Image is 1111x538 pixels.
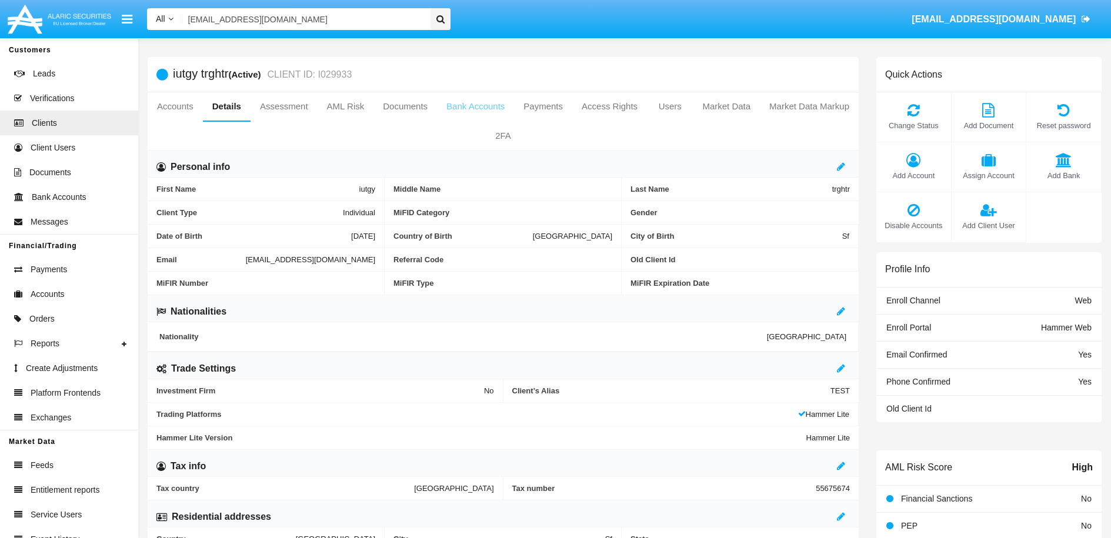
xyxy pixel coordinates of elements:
[156,386,484,395] span: Investment Firm
[156,208,343,217] span: Client Type
[1078,350,1092,359] span: Yes
[957,220,1020,231] span: Add Client User
[33,68,55,80] span: Leads
[630,232,842,240] span: City of Birth
[830,386,850,395] span: TEST
[882,220,945,231] span: Disable Accounts
[351,232,375,240] span: [DATE]
[806,433,850,442] span: Hammer Lite
[630,185,832,193] span: Last Name
[393,185,612,193] span: Middle Name
[31,509,82,521] span: Service Users
[359,185,375,193] span: iutgy
[156,185,359,193] span: First Name
[30,92,74,105] span: Verifications
[251,92,318,121] a: Assessment
[29,166,71,179] span: Documents
[171,305,226,318] h6: Nationalities
[760,92,859,121] a: Market Data Markup
[246,255,375,264] span: [EMAIL_ADDRESS][DOMAIN_NAME]
[393,255,612,264] span: Referral Code
[912,14,1076,24] span: [EMAIL_ADDRESS][DOMAIN_NAME]
[31,484,100,496] span: Entitlement reports
[886,296,940,305] span: Enroll Channel
[1078,377,1092,386] span: Yes
[414,484,493,493] span: [GEOGRAPHIC_DATA]
[647,92,693,121] a: Users
[182,8,427,30] input: Search
[29,313,55,325] span: Orders
[906,3,1096,36] a: [EMAIL_ADDRESS][DOMAIN_NAME]
[32,191,86,203] span: Bank Accounts
[31,142,75,154] span: Client Users
[31,459,54,472] span: Feeds
[816,484,850,493] span: 55675674
[512,386,830,395] span: Client’s Alias
[156,14,165,24] span: All
[885,263,930,275] h6: Profile Info
[484,386,494,395] span: No
[1081,521,1092,530] span: No
[886,404,932,413] span: Old Client Id
[957,120,1020,131] span: Add Document
[1041,323,1092,332] span: Hammer Web
[630,255,849,264] span: Old Client Id
[318,92,374,121] a: AML Risk
[1081,494,1092,503] span: No
[156,279,375,288] span: MiFIR Number
[514,92,572,121] a: Payments
[512,484,816,493] span: Tax number
[31,216,68,228] span: Messages
[148,122,859,150] a: 2FA
[885,462,952,473] h6: AML Risk Score
[1032,120,1095,131] span: Reset password
[393,279,612,288] span: MiFIR Type
[31,263,67,276] span: Payments
[886,323,931,332] span: Enroll Portal
[26,362,98,375] span: Create Adjustments
[630,208,850,217] span: Gender
[393,208,612,217] span: MiFID Category
[767,332,846,341] span: [GEOGRAPHIC_DATA]
[156,232,351,240] span: Date of Birth
[159,332,767,341] span: Nationality
[832,185,850,193] span: trghtr
[572,92,647,121] a: Access Rights
[373,92,437,121] a: Documents
[901,494,972,503] span: Financial Sanctions
[156,255,246,264] span: Email
[156,484,414,493] span: Tax country
[798,410,849,419] span: Hammer Lite
[32,117,57,129] span: Clients
[172,510,271,523] h6: Residential addresses
[156,433,806,442] span: Hammer Lite Version
[31,337,59,350] span: Reports
[156,410,798,419] span: Trading Platforms
[173,68,352,81] h5: iutgy trghtr
[842,232,849,240] span: Sf
[693,92,760,121] a: Market Data
[886,350,947,359] span: Email Confirmed
[6,2,113,36] img: Logo image
[1032,170,1095,181] span: Add Bank
[882,120,945,131] span: Change Status
[171,161,230,173] h6: Personal info
[31,288,65,300] span: Accounts
[901,521,918,530] span: PEP
[885,69,942,80] h6: Quick Actions
[171,460,206,473] h6: Tax info
[1072,460,1093,474] span: High
[393,232,533,240] span: Country of Birth
[533,232,612,240] span: [GEOGRAPHIC_DATA]
[31,387,101,399] span: Platform Frontends
[1075,296,1092,305] span: Web
[265,70,352,79] small: CLIENT ID: I029933
[886,377,950,386] span: Phone Confirmed
[437,92,514,121] a: Bank Accounts
[148,92,203,121] a: Accounts
[171,362,236,375] h6: Trade Settings
[31,412,71,424] span: Exchanges
[957,170,1020,181] span: Assign Account
[203,92,251,121] a: Details
[228,68,264,81] div: (Active)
